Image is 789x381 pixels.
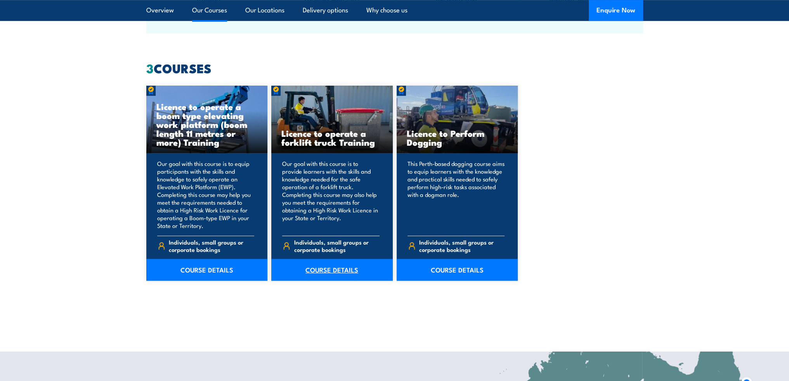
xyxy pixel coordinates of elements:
[156,102,258,147] h3: Licence to operate a boom type elevating work platform (boom length 11 metres or more) Training
[146,259,268,281] a: COURSE DETAILS
[146,58,154,78] strong: 3
[397,259,518,281] a: COURSE DETAILS
[157,160,255,229] p: Our goal with this course is to equip participants with the skills and knowledge to safely operat...
[271,259,393,281] a: COURSE DETAILS
[294,238,380,253] span: Individuals, small groups or corporate bookings
[408,160,505,229] p: This Perth-based dogging course aims to equip learners with the knowledge and practical skills ne...
[169,238,254,253] span: Individuals, small groups or corporate bookings
[146,62,643,73] h2: COURSES
[407,129,508,147] h3: Licence to Perform Dogging
[282,160,380,229] p: Our goal with this course is to provide learners with the skills and knowledge needed for the saf...
[281,129,383,147] h3: Licence to operate a forklift truck Training
[419,238,505,253] span: Individuals, small groups or corporate bookings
